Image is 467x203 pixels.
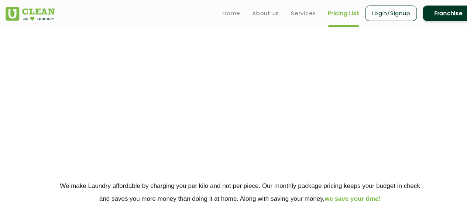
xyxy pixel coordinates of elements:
[325,195,381,202] span: we save your time!
[328,9,359,18] a: Pricing List
[252,9,279,18] a: About us
[291,9,316,18] a: Services
[365,6,417,21] a: Login/Signup
[6,7,55,21] img: UClean Laundry and Dry Cleaning
[223,9,240,18] a: Home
